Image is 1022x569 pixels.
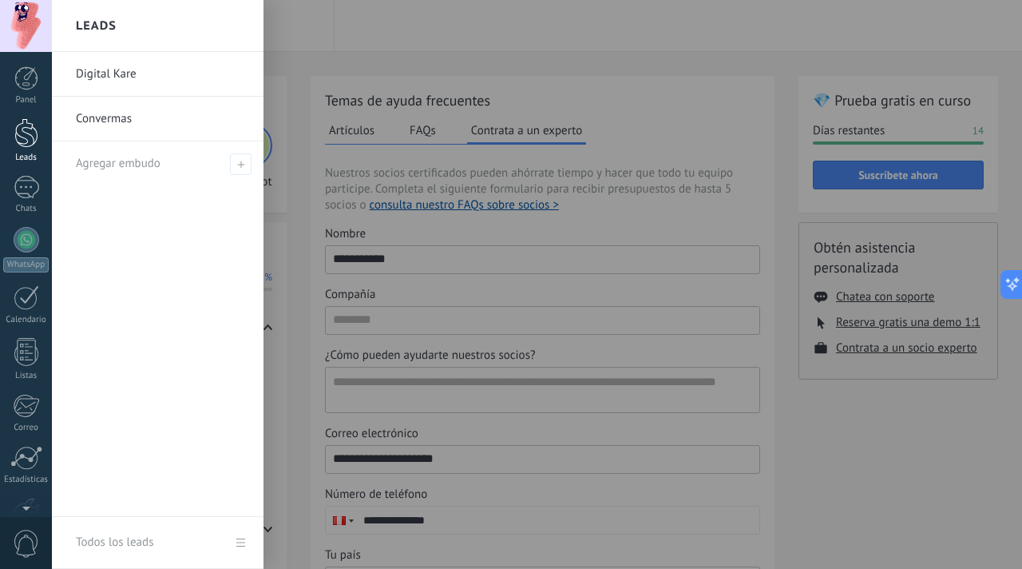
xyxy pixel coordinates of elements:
[3,153,50,163] div: Leads
[76,520,153,565] div: Todos los leads
[3,204,50,214] div: Chats
[230,153,252,175] span: Agregar embudo
[76,156,160,171] span: Agregar embudo
[52,517,263,569] a: Todos los leads
[76,1,117,51] h2: Leads
[76,97,248,141] a: Convermas
[3,371,50,381] div: Listas
[3,257,49,273] div: WhatsApp
[3,315,50,325] div: Calendario
[76,52,248,97] a: Digital Kare
[3,475,50,485] div: Estadísticas
[3,95,50,105] div: Panel
[3,423,50,433] div: Correo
